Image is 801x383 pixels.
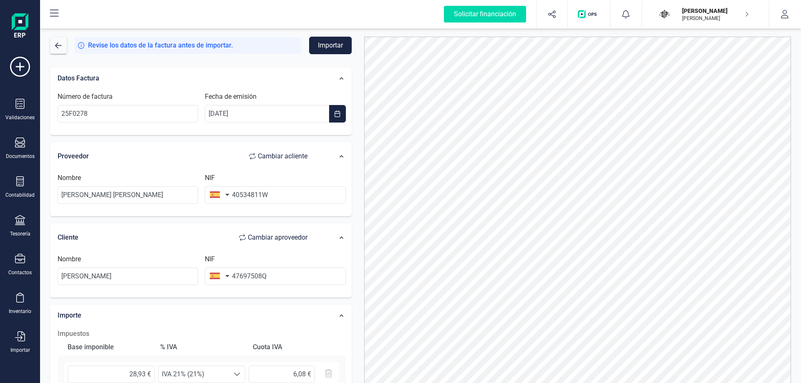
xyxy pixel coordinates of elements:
p: [PERSON_NAME] [682,7,749,15]
img: JO [655,5,674,23]
div: Validaciones [5,114,35,121]
div: Base imponible [64,339,154,355]
div: Tesorería [10,230,30,237]
span: Importe [58,311,81,319]
div: Proveedor [58,148,316,165]
div: Datos Factura [53,69,320,88]
label: NIF [205,173,215,183]
div: Solicitar financiación [444,6,526,23]
span: IVA 21% (21%) [159,366,229,383]
button: Importar [309,37,352,54]
p: [PERSON_NAME] [682,15,749,22]
div: % IVA [157,339,246,355]
div: Cliente [58,229,316,246]
label: Número de factura [58,92,113,102]
button: Logo de OPS [573,1,605,28]
span: Cambiar a cliente [258,151,307,161]
button: JO[PERSON_NAME][PERSON_NAME] [652,1,759,28]
button: Solicitar financiación [434,1,536,28]
label: NIF [205,254,215,264]
label: Nombre [58,173,81,183]
button: Cambiar aproveedor [231,229,316,246]
div: Cuota IVA [249,339,339,355]
div: Importar [10,347,30,353]
label: Nombre [58,254,81,264]
input: 0,00 € [68,365,155,383]
span: Cambiar a proveedor [248,233,307,243]
h2: Impuestos [58,329,346,339]
div: Contactos [8,269,32,276]
div: Inventario [9,308,31,315]
label: Fecha de emisión [205,92,257,102]
img: Logo Finanedi [12,13,28,40]
img: Logo de OPS [578,10,600,18]
input: 0,00 € [249,365,315,383]
div: Contabilidad [5,192,35,198]
button: Cambiar acliente [241,148,316,165]
div: Documentos [6,153,35,160]
span: Revise los datos de la factura antes de importar. [88,40,233,50]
